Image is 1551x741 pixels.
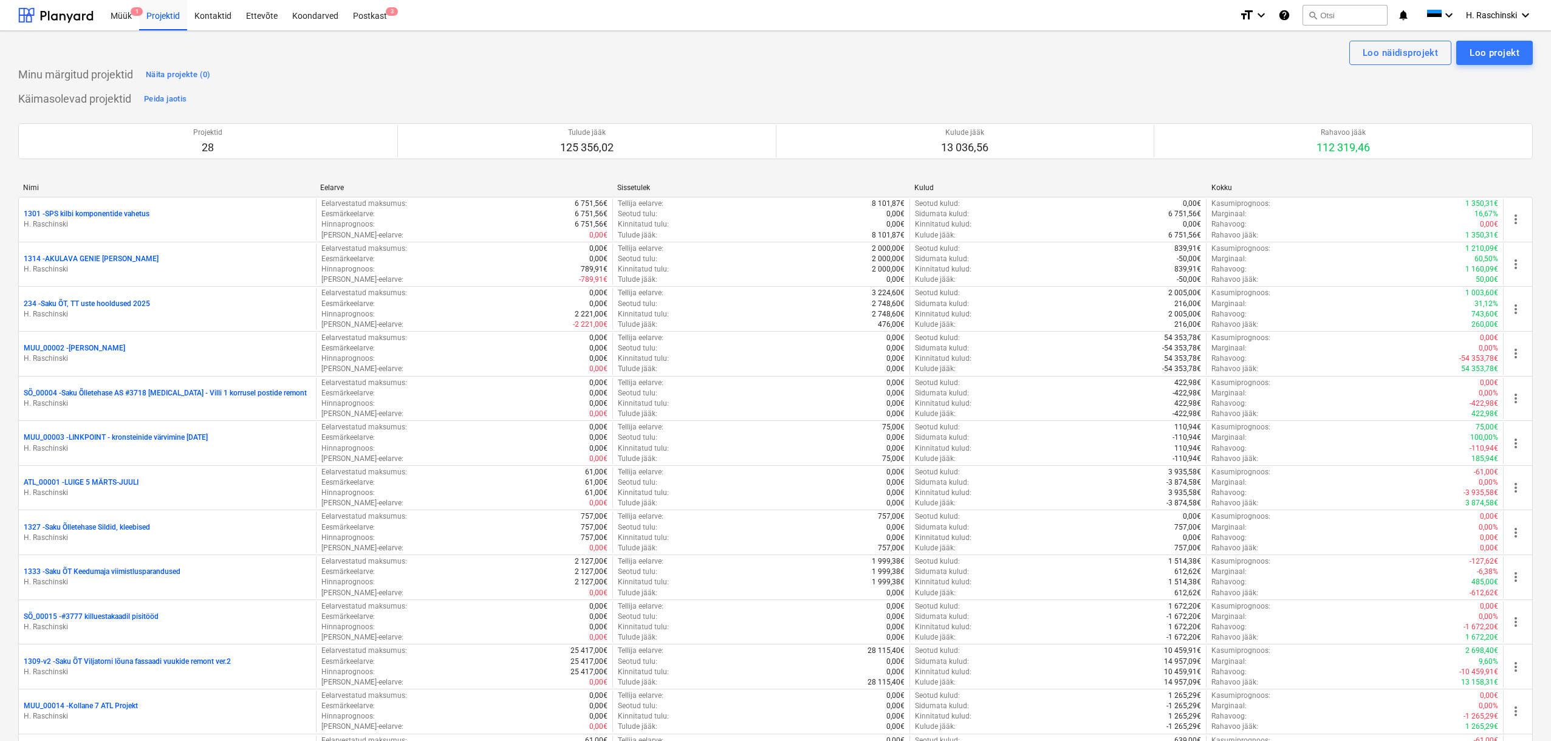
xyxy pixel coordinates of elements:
p: Kinnitatud kulud : [915,309,971,319]
span: more_vert [1508,436,1523,451]
p: Rahavoo jääk : [1211,454,1258,464]
p: Seotud tulu : [618,432,657,443]
p: Kulude jääk [941,128,988,138]
p: Rahavoo jääk : [1211,275,1258,285]
p: 6 751,56€ [575,209,608,219]
span: more_vert [1508,346,1523,361]
span: more_vert [1508,212,1523,227]
div: MUU_00003 -LINKPOINT - kronsteinide värvimine [DATE]H. Raschinski [24,432,311,453]
p: 839,91€ [1174,264,1201,275]
p: 1 003,60€ [1465,288,1498,298]
p: 0,00€ [886,398,905,409]
p: -422,98€ [1173,409,1201,419]
div: 1301 -SPS kilbi komponentide vahetusH. Raschinski [24,209,311,230]
p: 2 221,00€ [575,309,608,319]
div: 234 -Saku ÕT, TT uste hooldused 2025H. Raschinski [24,299,311,319]
p: Tellija eelarve : [618,288,663,298]
p: Seotud tulu : [618,343,657,353]
p: H. Raschinski [24,622,311,632]
span: more_vert [1508,704,1523,719]
p: 0,00€ [886,209,905,219]
span: more_vert [1508,302,1523,316]
p: Kasumiprognoos : [1211,422,1270,432]
p: Tellija eelarve : [618,422,663,432]
div: Eelarve [320,183,608,192]
div: Kulud [914,183,1202,192]
p: Seotud kulud : [915,244,960,254]
p: -3 874,58€ [1166,477,1201,488]
p: 0,00€ [1480,333,1498,343]
p: Seotud tulu : [618,388,657,398]
p: 789,91€ [581,264,608,275]
p: 31,12% [1474,299,1498,309]
p: 0,00€ [589,353,608,364]
p: 2 005,00€ [1168,288,1201,298]
p: 0,00€ [1183,219,1201,230]
p: 0,00€ [589,343,608,353]
p: Hinnaprognoos : [321,219,375,230]
p: H. Raschinski [24,711,311,722]
p: Eesmärkeelarve : [321,388,375,398]
p: [PERSON_NAME]-eelarve : [321,364,403,374]
p: Seotud kulud : [915,199,960,209]
p: Eelarvestatud maksumus : [321,333,407,343]
p: Sidumata kulud : [915,432,969,443]
p: Kulude jääk : [915,230,956,241]
div: SÕ_00015 -#3777 killuestakaadil pisitöödH. Raschinski [24,612,311,632]
p: 110,94€ [1174,422,1201,432]
p: 0,00€ [589,498,608,508]
p: Kulude jääk : [915,409,956,419]
p: H. Raschinski [24,264,311,275]
p: H. Raschinski [24,577,311,587]
button: Loo näidisprojekt [1349,41,1451,65]
p: Marginaal : [1211,432,1247,443]
p: 0,00€ [589,299,608,309]
p: H. Raschinski [24,488,311,498]
p: 75,00€ [1476,422,1498,432]
p: 234 - Saku ÕT, TT uste hooldused 2025 [24,299,150,309]
p: 0,00€ [589,378,608,388]
p: Kinnitatud kulud : [915,219,971,230]
p: 61,00€ [585,477,608,488]
p: 0,00€ [1183,199,1201,209]
p: 839,91€ [1174,244,1201,254]
p: Marginaal : [1211,254,1247,264]
p: Tulude jääk : [618,454,657,464]
span: more_vert [1508,660,1523,674]
p: 1301 - SPS kilbi komponentide vahetus [24,209,149,219]
p: H. Raschinski [24,353,311,364]
p: Kinnitatud kulud : [915,398,971,409]
div: 1327 -Saku Õlletehase Sildid, kleebisedH. Raschinski [24,522,311,543]
p: SÕ_00004 - Saku Õlletehase AS #3718 [MEDICAL_DATA] - Villi 1 korrusel postide remont [24,388,307,398]
p: -54 353,78€ [1459,353,1498,364]
p: Hinnaprognoos : [321,309,375,319]
p: 1 160,09€ [1465,264,1498,275]
p: Seotud kulud : [915,467,960,477]
p: Eesmärkeelarve : [321,343,375,353]
p: Tellija eelarve : [618,244,663,254]
p: Kinnitatud kulud : [915,443,971,454]
p: -50,00€ [1177,275,1201,285]
p: H. Raschinski [24,533,311,543]
span: more_vert [1508,525,1523,540]
p: Sidumata kulud : [915,209,969,219]
p: Eelarvestatud maksumus : [321,378,407,388]
span: 1 [131,7,143,16]
p: 0,00€ [589,398,608,409]
p: 0,00€ [589,288,608,298]
p: Tellija eelarve : [618,378,663,388]
p: 0,00€ [886,432,905,443]
p: 0,00€ [886,388,905,398]
p: 3 935,58€ [1168,467,1201,477]
p: 6 751,56€ [1168,230,1201,241]
p: Kasumiprognoos : [1211,378,1270,388]
p: Marginaal : [1211,299,1247,309]
p: 8 101,87€ [872,199,905,209]
p: 54 353,78€ [1461,364,1498,374]
p: 0,00€ [589,432,608,443]
p: 112 319,46 [1316,140,1370,155]
p: Sidumata kulud : [915,477,969,488]
p: Marginaal : [1211,343,1247,353]
p: Rahavoo jääk : [1211,364,1258,374]
p: 1 210,09€ [1465,244,1498,254]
